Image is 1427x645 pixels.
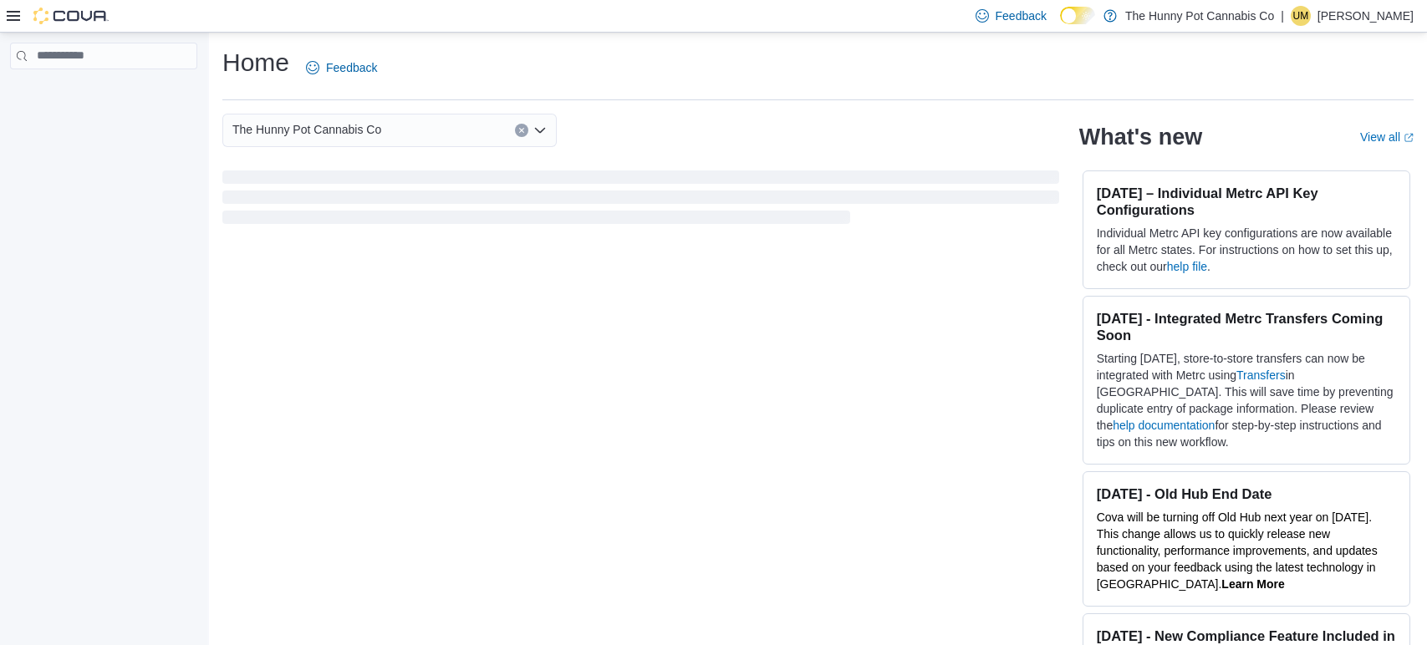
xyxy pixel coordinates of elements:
h3: [DATE] – Individual Metrc API Key Configurations [1097,185,1396,218]
svg: External link [1404,133,1414,143]
p: [PERSON_NAME] [1317,6,1414,26]
a: help file [1167,260,1207,273]
h3: [DATE] - Old Hub End Date [1097,485,1396,502]
span: The Hunny Pot Cannabis Co [232,119,381,140]
a: help documentation [1113,419,1215,432]
span: Feedback [996,8,1047,24]
img: Cova [33,8,109,24]
a: View allExternal link [1360,130,1414,144]
div: Uldarico Maramo [1291,6,1311,26]
p: | [1281,6,1284,26]
span: Dark Mode [1060,24,1061,25]
p: Starting [DATE], store-to-store transfers can now be integrated with Metrc using in [GEOGRAPHIC_D... [1097,350,1396,450]
nav: Complex example [10,73,197,113]
button: Clear input [515,124,528,137]
span: Cova will be turning off Old Hub next year on [DATE]. This change allows us to quickly release ne... [1097,510,1378,591]
h2: What's new [1079,124,1202,150]
a: Transfers [1236,368,1286,382]
p: Individual Metrc API key configurations are now available for all Metrc states. For instructions ... [1097,225,1396,275]
h3: [DATE] - Integrated Metrc Transfers Coming Soon [1097,310,1396,343]
span: UM [1293,6,1309,26]
input: Dark Mode [1060,7,1095,24]
a: Feedback [299,51,384,84]
p: The Hunny Pot Cannabis Co [1125,6,1274,26]
span: Feedback [326,59,377,76]
button: Open list of options [533,124,547,137]
span: Loading [222,174,1059,227]
a: Learn More [1221,577,1284,591]
h1: Home [222,46,289,79]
